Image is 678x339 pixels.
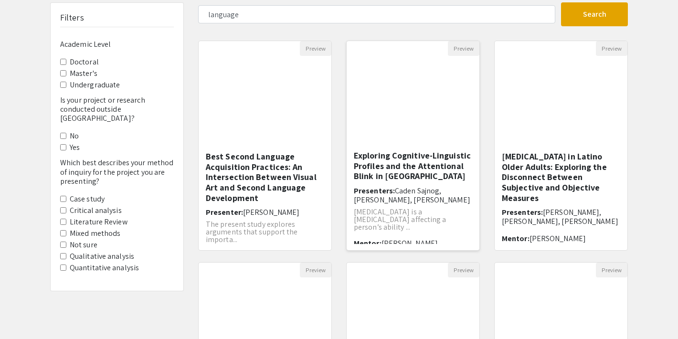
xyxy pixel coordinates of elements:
[448,263,479,277] button: Preview
[354,207,446,232] span: [MEDICAL_DATA] is a [MEDICAL_DATA] affecting a person’s ability ...
[70,205,122,216] label: Critical analysis
[502,151,620,203] h5: [MEDICAL_DATA] in Latino Older Adults: Exploring the Disconnect Between Subjective and Objective ...
[206,151,324,203] h5: Best Second Language Acquisition Practices: An Intersection Between Visual Art and Second Languag...
[70,262,139,274] label: Quantitative analysis
[7,296,41,332] iframe: Chat
[60,158,174,186] h6: Which best describes your method of inquiry for the project you are presenting?
[530,233,586,244] span: [PERSON_NAME]
[60,40,174,49] h6: Academic Level
[206,208,324,217] h6: Presenter:
[70,68,97,79] label: Master's
[243,207,299,217] span: [PERSON_NAME]
[448,41,479,56] button: Preview
[494,41,628,251] div: Open Presentation <p><span style="background-color: transparent; color: rgb(0, 0, 0);">Hearing Lo...
[60,95,174,123] h6: Is your project or research conducted outside [GEOGRAPHIC_DATA]?
[502,207,618,226] span: [PERSON_NAME], [PERSON_NAME], [PERSON_NAME]
[198,5,555,23] input: Search Keyword(s) Or Author(s)
[206,219,298,244] span: The present study explores arguments that support the importa...
[354,238,381,248] span: Mentor:
[300,41,331,56] button: Preview
[354,186,472,204] h6: Presenters:
[70,251,134,262] label: Qualitative analysis
[70,56,99,68] label: Doctoral
[70,216,127,228] label: Literature Review
[596,41,627,56] button: Preview
[300,263,331,277] button: Preview
[354,150,472,181] h5: Exploring Cognitive-Linguistic Profiles and the Attentional Blink in [GEOGRAPHIC_DATA]
[502,233,530,244] span: Mentor:
[346,41,480,251] div: Open Presentation <p>Exploring Cognitive-Linguistic Profiles and the Attentional Blink in Aphasia...
[70,239,97,251] label: Not sure
[561,2,628,26] button: Search
[198,41,332,251] div: Open Presentation <p>Best Second Language Acquisition Practices: An Intersection Between Visual A...
[70,142,80,153] label: Yes
[596,263,627,277] button: Preview
[60,12,84,23] h5: Filters
[70,79,120,91] label: Undergraduate
[354,238,440,257] span: [PERSON_NAME], [PERSON_NAME]
[70,193,105,205] label: Case study
[354,186,470,205] span: Caden Sajnog, [PERSON_NAME], [PERSON_NAME]
[70,228,120,239] label: Mixed methods
[70,130,79,142] label: No
[502,208,620,226] h6: Presenters:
